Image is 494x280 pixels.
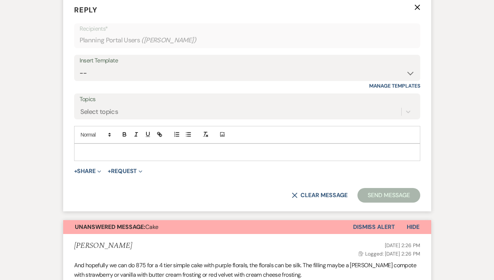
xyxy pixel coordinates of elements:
a: Manage Templates [369,83,420,89]
span: Hide [407,223,420,231]
div: Select topics [80,107,118,116]
span: Reply [74,5,97,15]
label: Topics [80,94,415,105]
button: Share [74,168,102,174]
span: + [74,168,77,174]
span: ( [PERSON_NAME] ) [141,35,196,45]
button: Unanswered Message:Cake [63,220,353,234]
h5: [PERSON_NAME] [74,241,132,250]
strong: Unanswered Message: [75,223,145,231]
span: Cake [75,223,158,231]
div: Planning Portal Users [80,33,415,47]
button: Clear message [292,192,347,198]
button: Send Message [357,188,420,203]
span: And hopefully we can do 875 for a 4 tier simple cake with purple florals, the florals can be silk... [74,261,416,279]
div: Insert Template [80,55,415,66]
span: + [108,168,111,174]
button: Dismiss Alert [353,220,395,234]
span: [DATE] 2:26 PM [385,242,420,249]
button: Request [108,168,142,174]
button: Hide [395,220,431,234]
span: Logged: [DATE] 2:26 PM [359,250,420,257]
p: Recipients* [80,24,415,34]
